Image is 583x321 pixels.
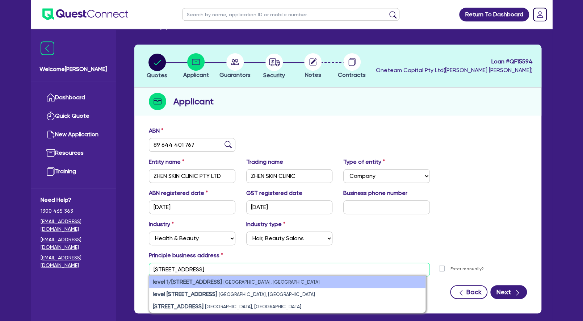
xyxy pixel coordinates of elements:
[46,130,55,139] img: new-application
[205,304,301,309] small: [GEOGRAPHIC_DATA], [GEOGRAPHIC_DATA]
[41,88,106,107] a: Dashboard
[46,112,55,120] img: quick-quote
[41,41,54,55] img: icon-menu-close
[153,303,204,310] strong: [STREET_ADDRESS]
[41,125,106,144] a: New Application
[305,71,321,78] span: Notes
[263,72,285,79] span: Security
[376,57,533,66] span: Loan # QF15594
[246,158,283,166] label: Trading name
[46,167,55,176] img: training
[146,53,168,80] button: Quotes
[149,251,223,260] label: Principle business address
[246,200,333,214] input: DD / MM / YYYY
[219,292,315,297] small: [GEOGRAPHIC_DATA], [GEOGRAPHIC_DATA]
[41,144,106,162] a: Resources
[149,200,235,214] input: DD / MM / YYYY
[149,93,166,110] img: step-icon
[450,266,484,272] label: Enter manually?
[41,254,106,269] a: [EMAIL_ADDRESS][DOMAIN_NAME]
[530,5,549,24] a: Dropdown toggle
[149,126,163,135] label: ABN
[246,189,302,197] label: GST registered date
[338,71,366,78] span: Contracts
[343,158,385,166] label: Type of entity
[41,236,106,251] a: [EMAIL_ADDRESS][DOMAIN_NAME]
[490,285,527,299] button: Next
[173,95,214,108] h2: Applicant
[219,71,251,78] span: Guarantors
[41,218,106,233] a: [EMAIL_ADDRESS][DOMAIN_NAME]
[153,291,217,297] strong: level [STREET_ADDRESS]
[41,196,106,204] span: Need Help?
[263,53,285,80] button: Security
[41,162,106,181] a: Training
[343,189,407,197] label: Business phone number
[42,8,128,20] img: quest-connect-logo-blue
[225,141,232,148] img: abn-lookup icon
[149,158,184,166] label: Entity name
[182,8,399,21] input: Search by name, application ID or mobile number...
[39,65,107,74] span: Welcome [PERSON_NAME]
[376,67,533,74] span: Oneteam Capital Pty Ltd ( [PERSON_NAME] [PERSON_NAME] )
[246,220,285,229] label: Industry type
[153,278,222,285] strong: level 1/[STREET_ADDRESS]
[450,285,487,299] button: Back
[183,71,209,78] span: Applicant
[46,149,55,157] img: resources
[147,72,167,79] span: Quotes
[149,189,208,197] label: ABN registered date
[223,279,320,285] small: [GEOGRAPHIC_DATA], [GEOGRAPHIC_DATA]
[459,8,529,21] a: Return To Dashboard
[41,107,106,125] a: Quick Quote
[149,220,174,229] label: Industry
[41,207,106,215] span: 1300 465 363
